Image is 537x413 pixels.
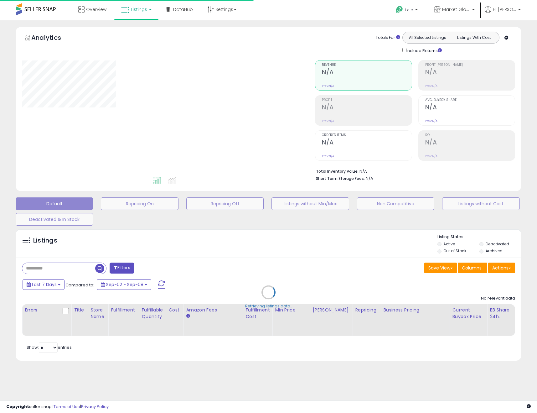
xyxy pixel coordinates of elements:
button: Non Competitive [357,197,434,210]
small: Prev: N/A [322,154,334,158]
div: Totals For [376,35,400,41]
span: Profit [322,98,411,102]
button: Repricing Off [186,197,264,210]
button: Deactivated & In Stock [16,213,93,226]
button: Repricing On [101,197,178,210]
span: Hi [PERSON_NAME] [493,6,516,13]
small: Prev: N/A [322,119,334,123]
li: N/A [316,167,510,175]
span: Help [405,7,413,13]
button: Listings without Cost [442,197,519,210]
small: Prev: N/A [425,154,437,158]
h2: N/A [425,69,515,77]
h2: N/A [425,104,515,112]
span: ROI [425,133,515,137]
h2: N/A [425,139,515,147]
span: Market Global [442,6,470,13]
div: Retrieving listings data.. [245,303,292,309]
i: Get Help [395,6,403,13]
span: N/A [366,175,373,181]
span: Profit [PERSON_NAME] [425,63,515,67]
a: Hi [PERSON_NAME] [485,6,521,20]
b: Short Term Storage Fees: [316,176,365,181]
a: Help [391,1,424,20]
h5: Analytics [31,33,73,44]
h2: N/A [322,104,411,112]
h2: N/A [322,69,411,77]
b: Total Inventory Value: [316,169,359,174]
button: Default [16,197,93,210]
button: Listings without Min/Max [271,197,349,210]
small: Prev: N/A [425,119,437,123]
small: Prev: N/A [425,84,437,88]
span: Overview [86,6,106,13]
span: Listings [131,6,147,13]
span: Ordered Items [322,133,411,137]
span: Revenue [322,63,411,67]
button: Listings With Cost [451,34,497,42]
span: DataHub [173,6,193,13]
span: Avg. Buybox Share [425,98,515,102]
div: Include Returns [398,47,449,54]
button: All Selected Listings [404,34,451,42]
h2: N/A [322,139,411,147]
small: Prev: N/A [322,84,334,88]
